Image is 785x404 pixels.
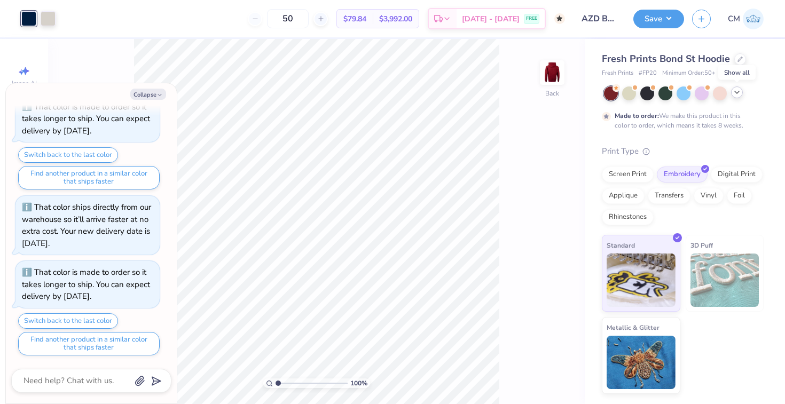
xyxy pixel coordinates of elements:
button: Collapse [130,89,166,100]
button: Find another product in a similar color that ships faster [18,332,160,355]
button: Find another product in a similar color that ships faster [18,166,160,189]
div: Vinyl [694,188,724,204]
div: Embroidery [657,167,708,183]
div: Back [545,89,559,98]
button: Switch back to the last color [18,147,118,163]
input: – – [267,9,309,28]
div: Show all [718,65,756,80]
img: Metallic & Glitter [607,336,676,389]
span: [DATE] - [DATE] [462,13,520,25]
img: Standard [607,254,676,307]
div: Applique [602,188,645,204]
span: Standard [607,240,635,251]
span: $79.84 [343,13,366,25]
input: Untitled Design [573,8,625,29]
span: # FP20 [639,69,657,78]
a: CM [728,9,764,29]
img: Chloe Murlin [743,9,764,29]
span: CM [728,13,740,25]
span: $3,992.00 [379,13,412,25]
div: That color is made to order so it takes longer to ship. You can expect delivery by [DATE]. [22,267,150,302]
div: That color ships directly from our warehouse so it’ll arrive faster at no extra cost. Your new de... [22,202,151,249]
button: Switch back to the last color [18,313,118,329]
span: Image AI [12,79,37,88]
div: We make this product in this color to order, which means it takes 8 weeks. [615,111,746,130]
button: Save [633,10,684,28]
strong: Made to order: [615,112,659,120]
div: Screen Print [602,167,654,183]
span: Fresh Prints [602,69,633,78]
span: Metallic & Glitter [607,322,660,333]
div: Transfers [648,188,690,204]
img: 3D Puff [690,254,759,307]
div: Digital Print [711,167,763,183]
span: 100 % [350,378,367,388]
div: That color is made to order so it takes longer to ship. You can expect delivery by [DATE]. [22,101,150,136]
div: Print Type [602,145,764,157]
span: Minimum Order: 50 + [662,69,716,78]
span: FREE [526,15,537,22]
div: Foil [727,188,752,204]
span: 3D Puff [690,240,713,251]
div: Rhinestones [602,209,654,225]
img: Back [541,62,563,83]
span: Fresh Prints Bond St Hoodie [602,52,730,65]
